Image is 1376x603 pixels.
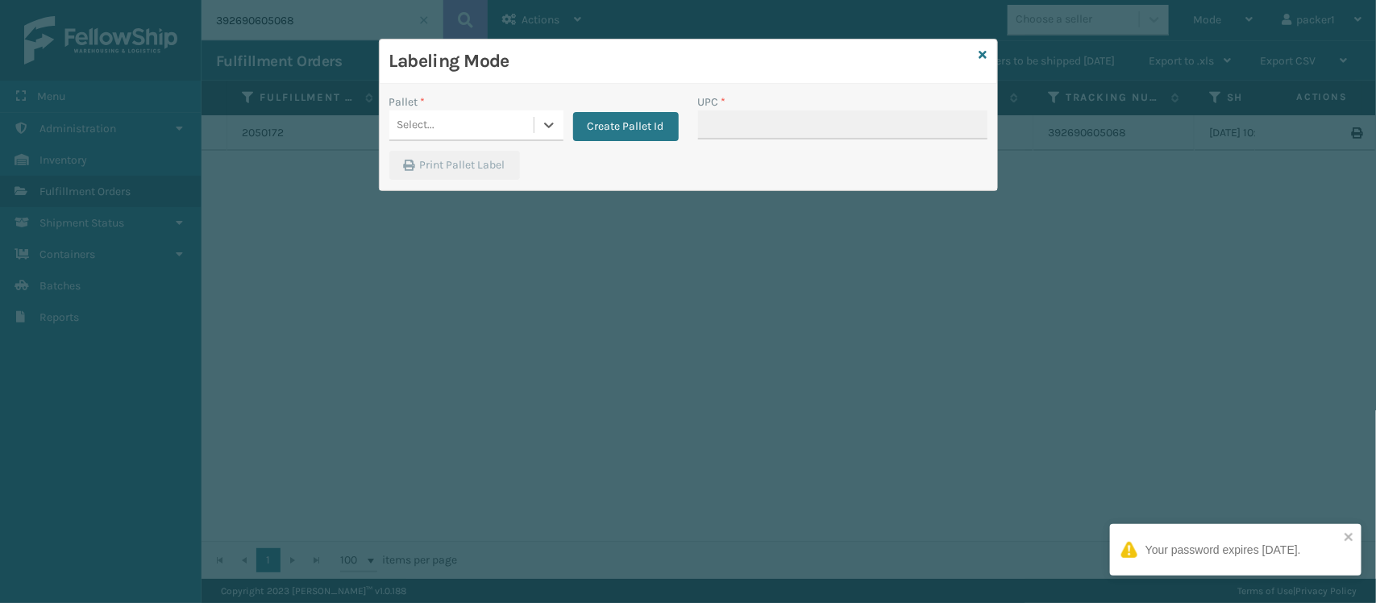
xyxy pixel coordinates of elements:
button: Create Pallet Id [573,112,679,141]
div: Select... [397,117,435,134]
label: UPC [698,94,726,110]
div: Your password expires [DATE]. [1145,542,1301,559]
button: close [1344,530,1355,546]
h3: Labeling Mode [389,49,973,73]
button: Print Pallet Label [389,151,520,180]
label: Pallet [389,94,426,110]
